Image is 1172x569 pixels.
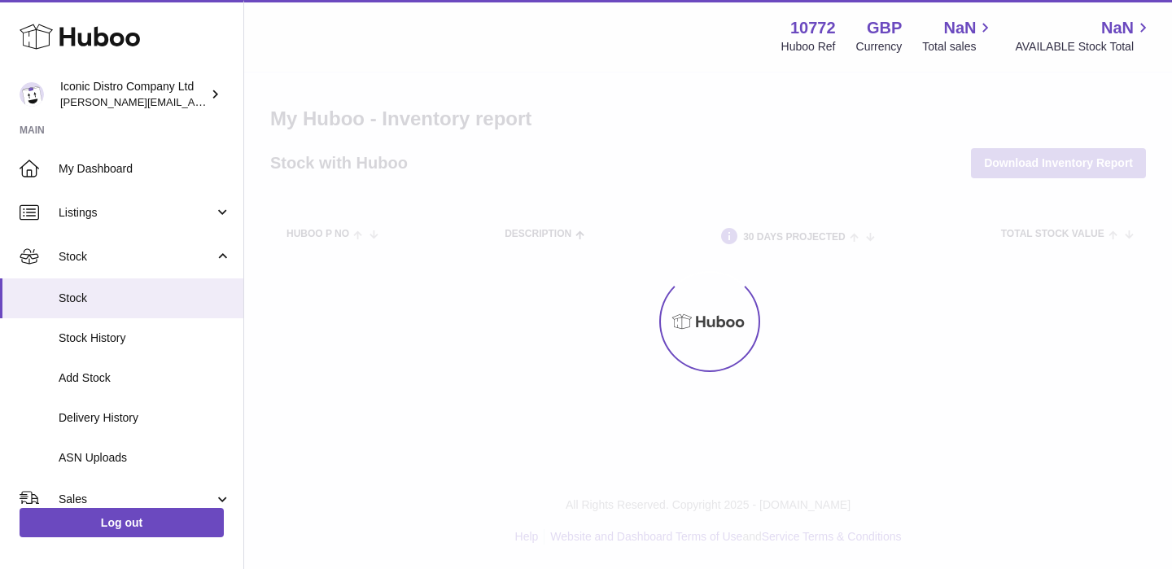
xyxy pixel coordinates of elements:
[59,410,231,426] span: Delivery History
[922,17,995,55] a: NaN Total sales
[856,39,903,55] div: Currency
[922,39,995,55] span: Total sales
[943,17,976,39] span: NaN
[20,508,224,537] a: Log out
[59,492,214,507] span: Sales
[59,161,231,177] span: My Dashboard
[59,330,231,346] span: Stock History
[59,205,214,221] span: Listings
[1015,39,1152,55] span: AVAILABLE Stock Total
[59,249,214,265] span: Stock
[1101,17,1134,39] span: NaN
[60,95,326,108] span: [PERSON_NAME][EMAIL_ADDRESS][DOMAIN_NAME]
[60,79,207,110] div: Iconic Distro Company Ltd
[1015,17,1152,55] a: NaN AVAILABLE Stock Total
[867,17,902,39] strong: GBP
[59,450,231,466] span: ASN Uploads
[781,39,836,55] div: Huboo Ref
[20,82,44,107] img: paul@iconicdistro.com
[59,370,231,386] span: Add Stock
[790,17,836,39] strong: 10772
[59,291,231,306] span: Stock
